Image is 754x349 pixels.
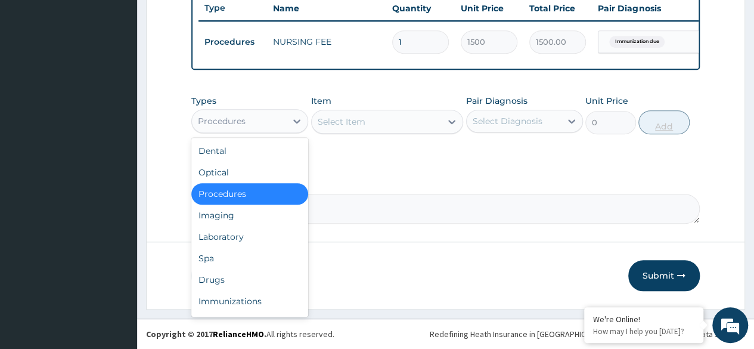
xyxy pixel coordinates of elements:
[638,110,689,134] button: Add
[593,326,694,336] p: How may I help you today?
[593,314,694,325] div: We're Online!
[191,162,308,183] div: Optical
[191,269,308,291] div: Drugs
[62,67,200,82] div: Chat with us now
[69,101,165,221] span: We're online!
[191,140,308,162] div: Dental
[466,95,528,107] label: Pair Diagnosis
[198,31,267,53] td: Procedures
[191,291,308,312] div: Immunizations
[196,6,224,35] div: Minimize live chat window
[267,30,386,54] td: NURSING FEE
[191,312,308,333] div: Others
[191,177,700,187] label: Comment
[191,205,308,226] div: Imaging
[191,248,308,269] div: Spa
[609,36,665,48] span: Immunization due
[191,183,308,205] div: Procedures
[137,319,754,349] footer: All rights reserved.
[22,60,48,89] img: d_794563401_company_1708531726252_794563401
[146,329,266,339] strong: Copyright © 2017 .
[318,116,365,128] div: Select Item
[628,260,700,291] button: Submit
[191,226,308,248] div: Laboratory
[430,328,745,340] div: Redefining Heath Insurance in [GEOGRAPHIC_DATA] using Telemedicine and Data Science!
[191,96,216,106] label: Types
[473,115,542,127] div: Select Diagnosis
[213,329,264,339] a: RelianceHMO
[198,115,246,127] div: Procedures
[311,95,331,107] label: Item
[585,95,628,107] label: Unit Price
[6,227,227,268] textarea: Type your message and hit 'Enter'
